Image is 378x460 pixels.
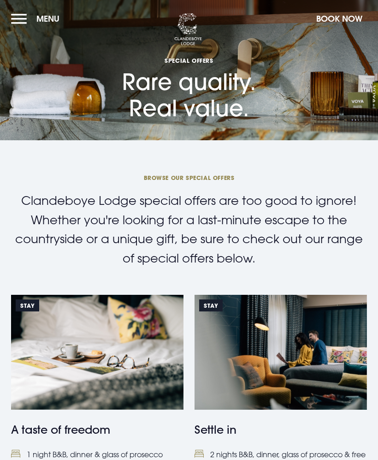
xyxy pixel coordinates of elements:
span: BROWSE OUR SPECIAL OFFERS [11,174,367,181]
span: Stay [199,299,223,311]
img: Clandeboye Lodge [174,13,202,46]
img: Bed [195,450,204,458]
h4: Settle in [195,421,367,438]
h4: A taste of freedom [11,421,183,438]
span: Special Offers [122,57,256,64]
span: Menu [36,13,59,24]
img: https://clandeboyelodge.s3-assets.com/offer-thumbnails/taste-of-freedom-special-offers-2025.png [11,295,183,410]
img: https://clandeboyelodge.s3-assets.com/offer-thumbnails/Settle-In-464x309.jpg [195,295,367,410]
button: Book Now [312,9,367,29]
img: Bed [11,450,20,458]
p: Clandeboye Lodge special offers are too good to ignore! Whether you're looking for a last-minute ... [11,191,367,268]
button: Menu [11,9,64,29]
span: Stay [16,299,39,311]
